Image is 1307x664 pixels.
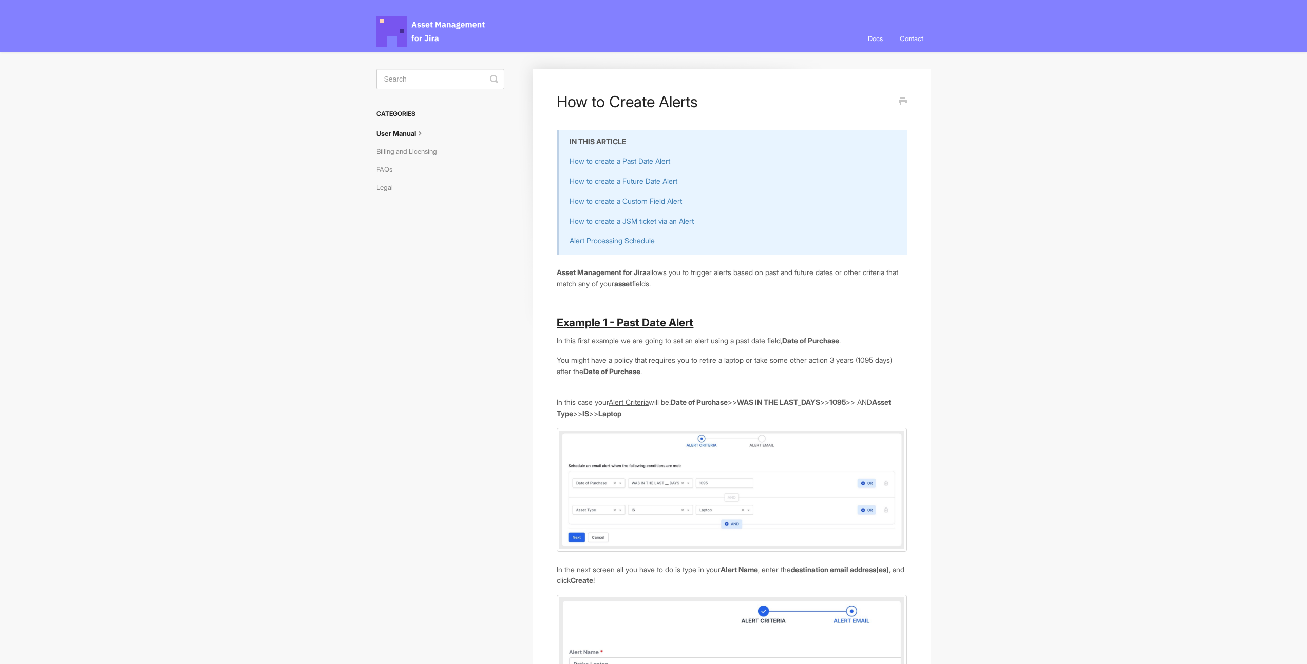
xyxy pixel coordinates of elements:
b: Date of Purchase [583,367,640,376]
b: destination email address(es) [791,565,889,574]
p: You might have a policy that requires you to retire a laptop or take some other action 3 years (1... [557,355,906,377]
img: PTqcOlVW2qoDpwN9QtCRu2E-4N69Hx8iWVAj3Ghug_S9mQP_Wl276kkBwHc4bUt0eUA4bcEVtQZAaaSDksuxiZ06Fkn8XIh-7... [557,428,906,552]
p: In this case your will be: >> >> >> AND >> >> [557,397,906,419]
b: Alert Name [721,565,758,574]
h1: How to Create Alerts [557,92,891,111]
a: FAQs [376,161,400,178]
b: Example 1 - Past Date Alert [557,316,693,329]
a: Legal [376,179,401,196]
p: In this first example we are going to set an alert using a past date field, . [557,335,906,346]
a: Docs [860,25,891,52]
a: How to create a Future Date Alert [570,177,677,185]
a: Print this Article [899,96,907,108]
b: asset [614,279,632,288]
b: Asset Management for Jira [557,268,647,277]
p: allows you to trigger alerts based on past and future dates or other criteria that match any of y... [557,267,906,289]
a: Billing and Licensing [376,143,445,160]
a: How to create a Past Date Alert [570,157,670,165]
a: Alert Processing Schedule [570,236,655,245]
b: WAS IN THE LAST_DAYS [737,398,820,406]
b: Laptop [598,409,621,418]
b: 1095 [829,398,846,406]
a: User Manual [376,125,433,142]
input: Search [376,69,504,89]
b: IN THIS ARTICLE [570,137,627,146]
a: t [680,197,682,205]
a: How to create a JSM ticket via an Alert [570,217,694,225]
b: Date of Purchase [671,398,728,406]
p: In the next screen all you have to do is type in your , enter the , and click ! [557,564,906,586]
b: Date of Purchase [782,336,839,345]
b: IS [582,409,589,418]
a: Contact [892,25,931,52]
b: Create [571,576,593,584]
span: Asset Management for Jira Docs [376,16,486,47]
u: Alert Criteria [609,398,649,406]
a: How to create a Custom Field Aler [570,197,680,205]
h3: Categories [376,105,504,123]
